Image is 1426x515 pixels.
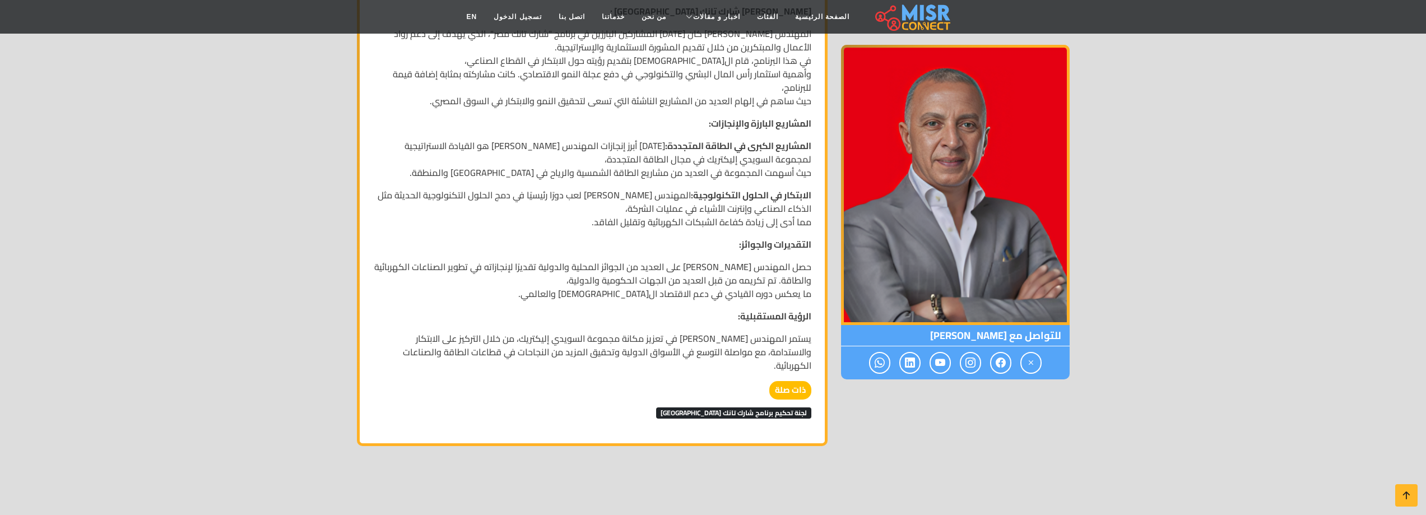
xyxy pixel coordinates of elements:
[550,6,593,27] a: اتصل بنا
[709,115,811,132] strong: المشاريع البارزة والإنجازات:
[373,188,811,229] p: المهندس [PERSON_NAME] لعب دورًا رئيسيًا في دمج الحلول التكنولوجية الحديثة مثل الذكاء الصناعي وإنت...
[633,6,675,27] a: من نحن
[749,6,787,27] a: الفئات
[769,381,811,400] strong: ذات صلة
[841,325,1070,346] span: للتواصل مع [PERSON_NAME]
[875,3,950,31] img: main.misr_connect
[485,6,550,27] a: تسجيل الدخول
[739,236,811,253] strong: التقديرات والجوائز:
[458,6,486,27] a: EN
[787,6,858,27] a: الصفحة الرئيسية
[691,187,811,203] strong: الابتكار في الحلول التكنولوجية:
[373,260,811,300] p: حصل المهندس [PERSON_NAME] على العديد من الجوائز المحلية والدولية تقديرًا لإنجازاته في تطوير الصنا...
[373,332,811,372] p: يستمر المهندس [PERSON_NAME] في تعزيز مكانة مجموعة السويدي إليكتريك، من خلال التركيز على الابتكار ...
[665,137,811,154] strong: المشاريع الكبرى في الطاقة المتجددة:
[738,308,811,324] strong: الرؤية المستقبلية:
[373,27,811,108] p: المهندس [PERSON_NAME] كان [DATE] المشاركين البارزين في برنامج "شارك تانك مصر"، الذي يهدف إلى دعم ...
[656,403,811,420] a: لجنة تحكيم برنامج شارك تانك [GEOGRAPHIC_DATA]
[675,6,749,27] a: اخبار و مقالات
[593,6,633,27] a: خدماتنا
[693,12,740,22] span: اخبار و مقالات
[373,139,811,179] p: [DATE] أبرز إنجازات المهندس [PERSON_NAME] هو القيادة الاستراتيجية لمجموعة السويدي إليكتريك في مجا...
[841,45,1070,325] img: أحمد السويدي
[656,407,811,419] span: لجنة تحكيم برنامج شارك تانك [GEOGRAPHIC_DATA]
